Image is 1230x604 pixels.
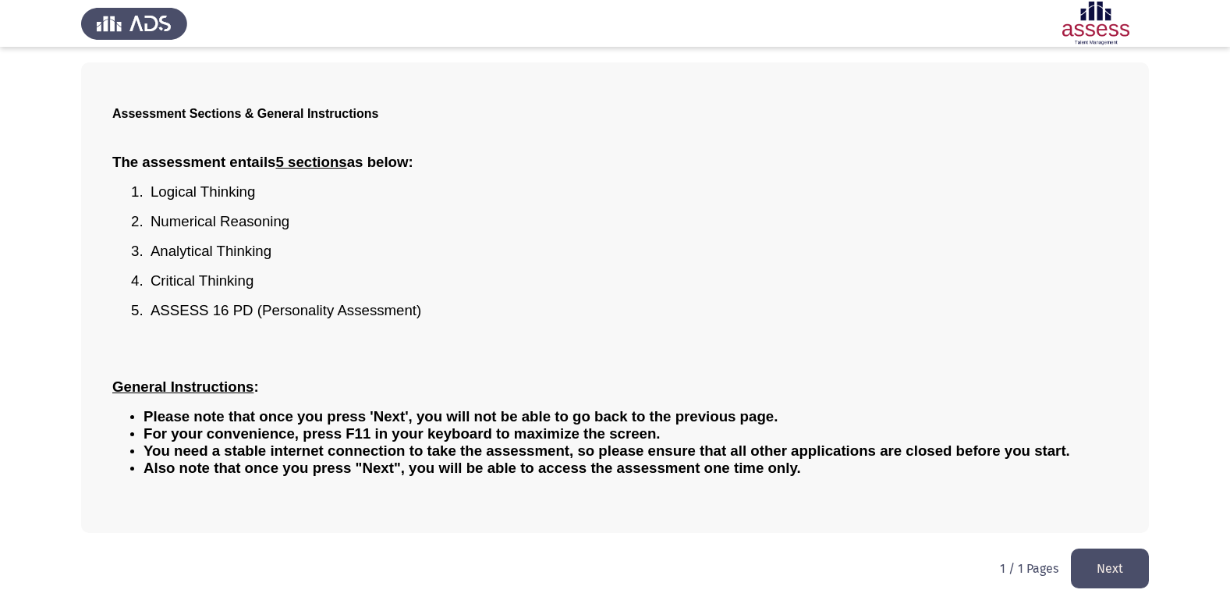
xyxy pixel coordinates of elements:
[81,2,187,45] img: Assess Talent Management logo
[131,183,151,200] span: 1.
[1000,561,1058,576] p: 1 / 1 Pages
[151,183,255,200] span: Logical Thinking
[112,378,259,395] span: :
[131,243,151,259] span: 3.
[144,425,661,442] span: For your convenience, press F11 in your keyboard to maximize the screen.
[144,442,1070,459] span: You need a stable internet connection to take the assessment, so please ensure that all other app...
[112,154,413,170] span: The assessment entails as below:
[151,302,421,318] span: ASSESS 16 PD (Personality Assessment)
[151,272,253,289] span: Critical Thinking
[275,154,346,170] u: 5 sections
[131,302,151,318] span: 5.
[131,213,151,229] span: 2.
[151,213,289,229] span: Numerical Reasoning
[144,408,778,425] span: Please note that once you press 'Next', you will not be able to go back to the previous page.
[1071,549,1149,588] button: load next page
[112,378,253,395] u: General Instructions
[144,460,801,476] span: Also note that once you press "Next", you will be able to access the assessment one time only.
[151,243,271,259] span: Analytical Thinking
[112,107,378,120] b: Assessment Sections & General Instructions
[131,272,151,289] span: 4.
[1043,2,1149,45] img: Assessment logo of Assessment En (Focus & 16PD)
